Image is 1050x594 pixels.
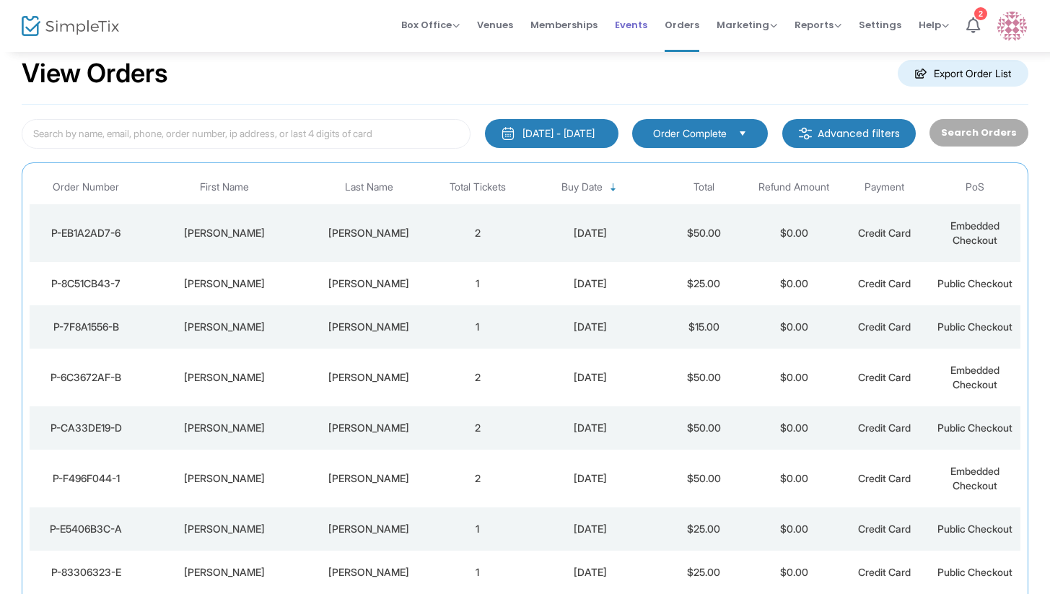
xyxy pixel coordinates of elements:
[477,6,513,43] span: Venues
[732,126,753,141] button: Select
[950,465,999,492] span: Embedded Checkout
[33,370,139,385] div: P-6C3672AF-B
[858,371,911,383] span: Credit Card
[749,450,839,507] td: $0.00
[658,204,748,262] td: $50.00
[309,276,429,291] div: Nestor
[858,422,911,434] span: Credit Card
[950,364,999,390] span: Embedded Checkout
[526,522,655,536] div: 9/21/2025
[749,170,839,204] th: Refund Amount
[526,276,655,291] div: 9/22/2025
[526,565,655,580] div: 9/21/2025
[658,450,748,507] td: $50.00
[22,58,168,89] h2: View Orders
[309,471,429,486] div: Luft
[146,471,302,486] div: Mary
[146,421,302,435] div: Chloe
[33,320,139,334] div: P-7F8A1556-B
[974,7,987,20] div: 2
[526,370,655,385] div: 9/22/2025
[795,18,841,32] span: Reports
[146,276,302,291] div: Matthew
[937,523,1012,535] span: Public Checkout
[782,119,916,148] m-button: Advanced filters
[798,126,813,141] img: filter
[501,126,515,141] img: monthly
[749,204,839,262] td: $0.00
[717,18,777,32] span: Marketing
[658,305,748,349] td: $15.00
[937,566,1012,578] span: Public Checkout
[33,226,139,240] div: P-EB1A2AD7-6
[658,406,748,450] td: $50.00
[749,262,839,305] td: $0.00
[858,227,911,239] span: Credit Card
[658,262,748,305] td: $25.00
[309,226,429,240] div: Sulkow
[653,126,727,141] span: Order Complete
[937,277,1012,289] span: Public Checkout
[937,320,1012,333] span: Public Checkout
[658,551,748,594] td: $25.00
[432,551,522,594] td: 1
[530,6,598,43] span: Memberships
[749,406,839,450] td: $0.00
[146,320,302,334] div: William
[432,349,522,406] td: 2
[858,472,911,484] span: Credit Card
[53,181,119,193] span: Order Number
[865,181,904,193] span: Payment
[858,277,911,289] span: Credit Card
[858,320,911,333] span: Credit Card
[33,565,139,580] div: P-83306323-E
[309,522,429,536] div: Fiore
[658,507,748,551] td: $25.00
[401,18,460,32] span: Box Office
[608,182,619,193] span: Sortable
[526,421,655,435] div: 9/22/2025
[749,349,839,406] td: $0.00
[33,276,139,291] div: P-8C51CB43-7
[665,6,699,43] span: Orders
[615,6,647,43] span: Events
[966,181,984,193] span: PoS
[22,119,471,149] input: Search by name, email, phone, order number, ip address, or last 4 digits of card
[432,305,522,349] td: 1
[749,507,839,551] td: $0.00
[30,170,1020,594] div: Data table
[658,170,748,204] th: Total
[432,507,522,551] td: 1
[526,226,655,240] div: 9/22/2025
[658,349,748,406] td: $50.00
[749,551,839,594] td: $0.00
[858,566,911,578] span: Credit Card
[309,320,429,334] div: Axelrod
[898,60,1028,87] m-button: Export Order List
[146,370,302,385] div: Rebecca
[33,471,139,486] div: P-F496F044-1
[309,370,429,385] div: Summers
[858,523,911,535] span: Credit Card
[432,204,522,262] td: 2
[200,181,249,193] span: First Name
[526,320,655,334] div: 9/22/2025
[859,6,901,43] span: Settings
[937,422,1012,434] span: Public Checkout
[146,565,302,580] div: Robert
[432,262,522,305] td: 1
[522,126,595,141] div: [DATE] - [DATE]
[432,406,522,450] td: 2
[146,522,302,536] div: Ana
[950,219,999,246] span: Embedded Checkout
[749,305,839,349] td: $0.00
[919,18,949,32] span: Help
[33,522,139,536] div: P-E5406B3C-A
[432,170,522,204] th: Total Tickets
[526,471,655,486] div: 9/22/2025
[309,565,429,580] div: D. Walker
[146,226,302,240] div: Martin
[485,119,618,148] button: [DATE] - [DATE]
[432,450,522,507] td: 2
[561,181,603,193] span: Buy Date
